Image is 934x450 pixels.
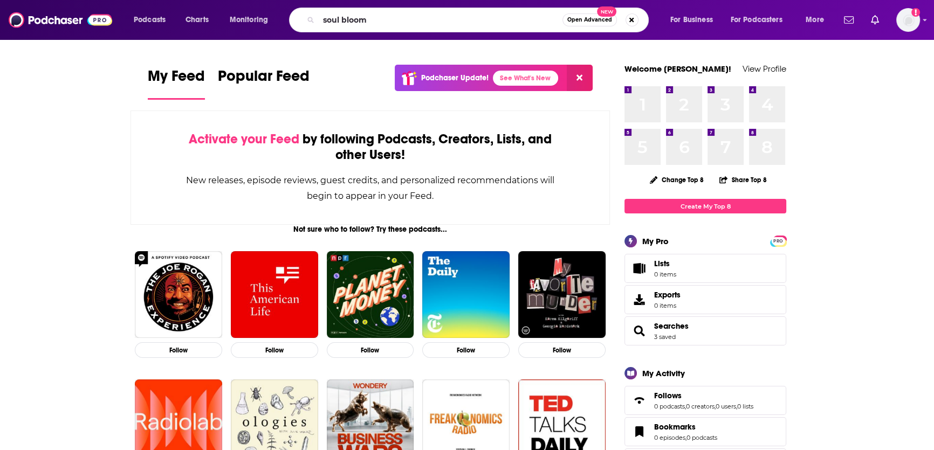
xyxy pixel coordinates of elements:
a: 0 podcasts [654,403,685,410]
span: Logged in as vivianamoreno [896,8,920,32]
span: Follows [624,386,786,415]
div: New releases, episode reviews, guest credits, and personalized recommendations will begin to appe... [185,172,555,204]
button: Follow [231,342,318,358]
a: 0 creators [686,403,715,410]
span: Podcasts [134,12,166,27]
a: Bookmarks [654,422,717,432]
span: Follows [654,391,682,400]
input: Search podcasts, credits, & more... [319,11,562,29]
a: Charts [178,11,215,29]
button: open menu [798,11,837,29]
span: Exports [628,292,650,307]
span: Open Advanced [567,17,612,23]
span: 0 items [654,302,681,309]
button: open menu [724,11,798,29]
div: Search podcasts, credits, & more... [299,8,659,32]
span: Bookmarks [654,422,696,432]
span: , [685,403,686,410]
span: , [736,403,737,410]
img: The Daily [422,251,510,338]
span: Bookmarks [624,417,786,446]
span: Monitoring [230,12,268,27]
button: open menu [663,11,726,29]
button: Share Top 8 [719,169,767,190]
div: My Pro [642,236,669,246]
a: 0 lists [737,403,753,410]
a: PRO [772,237,785,245]
button: Open AdvancedNew [562,13,617,26]
span: Lists [628,261,650,276]
a: Show notifications dropdown [867,11,883,29]
a: Popular Feed [218,67,310,100]
span: My Feed [148,67,205,92]
button: Follow [135,342,222,358]
button: Show profile menu [896,8,920,32]
span: 0 items [654,271,676,278]
span: Popular Feed [218,67,310,92]
span: For Business [670,12,713,27]
img: User Profile [896,8,920,32]
span: , [715,403,716,410]
a: Follows [654,391,753,400]
img: My Favorite Murder with Karen Kilgariff and Georgia Hardstark [518,251,606,338]
a: Create My Top 8 [624,199,786,213]
span: , [685,434,686,441]
span: Lists [654,259,670,268]
a: Exports [624,285,786,314]
button: Follow [518,342,606,358]
p: Podchaser Update! [421,73,489,82]
a: See What's New [493,71,558,86]
span: Exports [654,290,681,300]
button: open menu [126,11,180,29]
a: Searches [654,321,689,331]
button: Change Top 8 [643,173,710,186]
div: by following Podcasts, Creators, Lists, and other Users! [185,131,555,163]
svg: Add a profile image [911,8,920,17]
div: My Activity [642,368,685,378]
a: 0 podcasts [686,434,717,441]
span: For Podcasters [731,12,782,27]
img: Podchaser - Follow, Share and Rate Podcasts [9,10,112,30]
a: My Feed [148,67,205,100]
span: More [806,12,824,27]
button: open menu [222,11,282,29]
a: Lists [624,254,786,283]
a: 3 saved [654,333,676,341]
div: Not sure who to follow? Try these podcasts... [131,225,610,234]
span: Searches [624,316,786,345]
img: This American Life [231,251,318,338]
span: Activate your Feed [189,131,299,147]
a: 0 users [716,403,736,410]
img: The Joe Rogan Experience [135,251,222,338]
a: View Profile [743,64,786,74]
a: Show notifications dropdown [840,11,858,29]
img: Planet Money [327,251,414,338]
span: New [597,6,616,17]
a: Bookmarks [628,424,650,439]
a: Follows [628,393,650,408]
span: Lists [654,259,676,268]
span: Charts [186,12,209,27]
a: Welcome [PERSON_NAME]! [624,64,731,74]
button: Follow [327,342,414,358]
a: 0 episodes [654,434,685,441]
button: Follow [422,342,510,358]
a: Searches [628,323,650,338]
